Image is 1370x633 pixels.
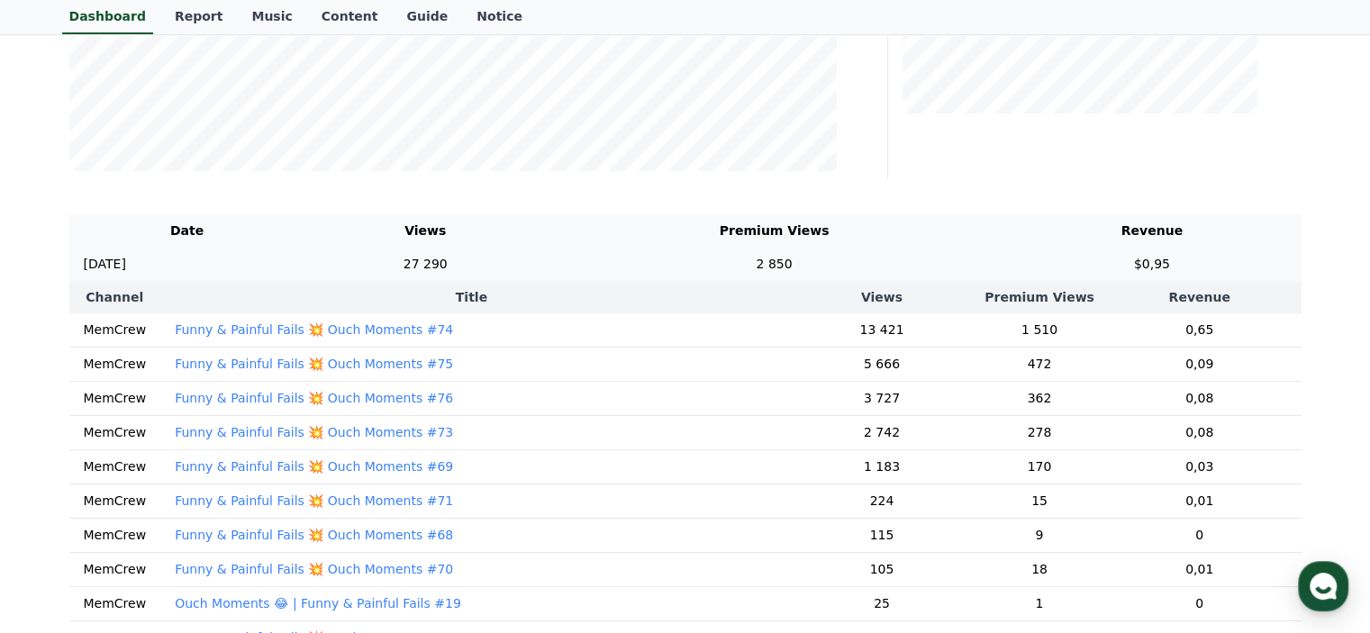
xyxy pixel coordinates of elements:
[783,347,981,381] td: 5 666
[5,484,119,529] a: Home
[783,586,981,620] td: 25
[84,255,126,274] p: [DATE]
[981,281,1098,313] th: Premium Views
[783,552,981,586] td: 105
[783,281,981,313] th: Views
[160,281,783,313] th: Title
[175,526,453,544] button: Funny & Painful Fails 💥 Ouch Moments #68
[175,457,453,475] button: Funny & Painful Fails 💥 Ouch Moments #69
[981,449,1098,484] td: 170
[546,248,1003,281] td: 2 850
[69,449,161,484] td: MemCrew
[981,586,1098,620] td: 1
[1098,552,1302,586] td: 0,01
[783,449,981,484] td: 1 183
[783,415,981,449] td: 2 742
[175,321,453,339] button: Funny & Painful Fails 💥 Ouch Moments #74
[783,381,981,415] td: 3 727
[981,552,1098,586] td: 18
[175,355,453,373] button: Funny & Painful Fails 💥 Ouch Moments #75
[546,214,1003,248] th: Premium Views
[175,594,461,612] button: Ouch Moments 😂 | Funny & Painful Fails #19
[175,492,453,510] button: Funny & Painful Fails 💥 Ouch Moments #71
[1098,281,1302,313] th: Revenue
[69,586,161,620] td: MemCrew
[1098,347,1302,381] td: 0,09
[1098,415,1302,449] td: 0,08
[981,347,1098,381] td: 472
[783,313,981,348] td: 13 421
[69,347,161,381] td: MemCrew
[305,248,546,281] td: 27 290
[175,560,453,578] button: Funny & Painful Fails 💥 Ouch Moments #70
[69,313,161,348] td: MemCrew
[69,281,161,313] th: Channel
[981,313,1098,348] td: 1 510
[783,484,981,518] td: 224
[69,518,161,552] td: MemCrew
[69,214,305,248] th: Date
[1003,248,1301,281] td: $0,95
[1098,484,1302,518] td: 0,01
[175,423,453,441] button: Funny & Painful Fails 💥 Ouch Moments #73
[981,518,1098,552] td: 9
[69,552,161,586] td: MemCrew
[1003,214,1301,248] th: Revenue
[175,389,453,407] button: Funny & Painful Fails 💥 Ouch Moments #76
[981,484,1098,518] td: 15
[981,381,1098,415] td: 362
[69,484,161,518] td: MemCrew
[783,518,981,552] td: 115
[305,214,546,248] th: Views
[981,415,1098,449] td: 278
[1098,381,1302,415] td: 0,08
[1098,518,1302,552] td: 0
[46,511,77,525] span: Home
[267,511,311,525] span: Settings
[1098,449,1302,484] td: 0,03
[69,381,161,415] td: MemCrew
[1098,586,1302,620] td: 0
[119,484,232,529] a: Messages
[150,511,203,526] span: Messages
[1098,313,1302,348] td: 0,65
[69,415,161,449] td: MemCrew
[232,484,346,529] a: Settings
